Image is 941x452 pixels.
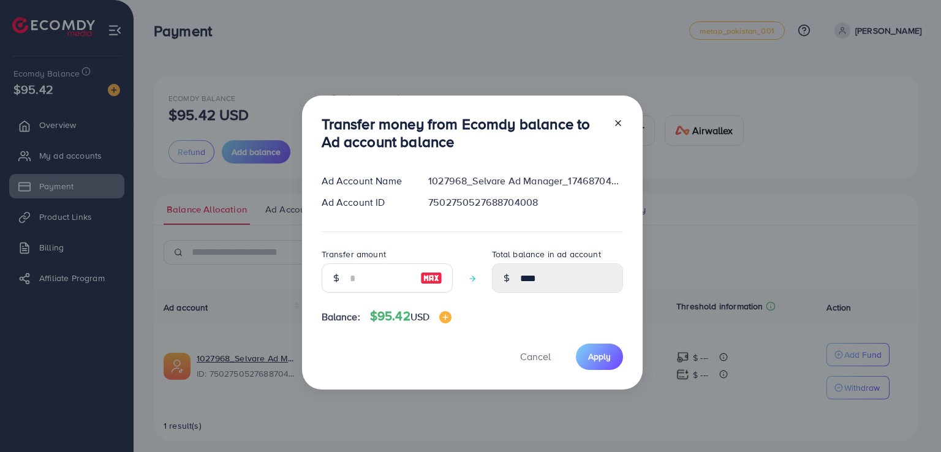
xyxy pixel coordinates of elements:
img: image [420,271,442,285]
div: 7502750527688704008 [418,195,632,209]
span: Apply [588,350,611,363]
label: Total balance in ad account [492,248,601,260]
span: USD [410,310,429,323]
button: Cancel [505,344,566,370]
h3: Transfer money from Ecomdy balance to Ad account balance [322,115,603,151]
button: Apply [576,344,623,370]
img: image [439,311,452,323]
div: Ad Account Name [312,174,419,188]
div: Ad Account ID [312,195,419,209]
div: 1027968_Selvare Ad Manager_1746870428166 [418,174,632,188]
label: Transfer amount [322,248,386,260]
span: Balance: [322,310,360,324]
span: Cancel [520,350,551,363]
h4: $95.42 [370,309,452,324]
iframe: Chat [889,397,932,443]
